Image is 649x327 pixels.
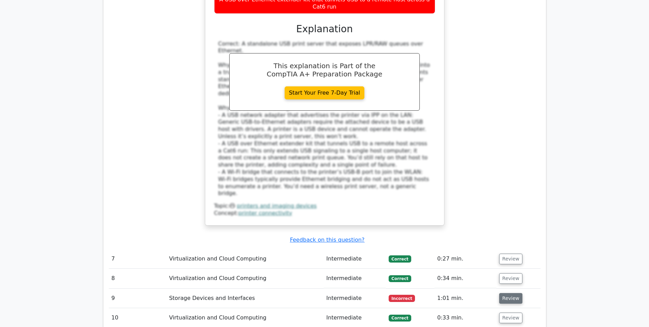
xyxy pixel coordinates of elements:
button: Review [499,293,522,304]
td: 8 [109,269,167,288]
td: 0:34 min. [434,269,496,288]
button: Review [499,313,522,323]
td: Intermediate [324,269,386,288]
button: Review [499,254,522,264]
h3: Explanation [218,23,431,35]
button: Review [499,273,522,284]
td: Virtualization and Cloud Computing [166,269,324,288]
td: Intermediate [324,289,386,308]
td: 9 [109,289,167,308]
td: Virtualization and Cloud Computing [166,249,324,269]
a: printers and imaging devices [237,203,316,209]
td: 0:27 min. [434,249,496,269]
div: Topic: [214,203,435,210]
td: Storage Devices and Interfaces [166,289,324,308]
td: 1:01 min. [434,289,496,308]
span: Correct [389,315,411,322]
a: Start Your Free 7-Day Trial [285,86,365,99]
td: 7 [109,249,167,269]
div: Concept: [214,210,435,217]
span: Correct [389,255,411,262]
span: Correct [389,275,411,282]
a: printer connectivity [238,210,292,216]
td: Intermediate [324,249,386,269]
div: Correct: A standalone USB print server that exposes LPR/RAW queues over Ethernet. Why: A dedicate... [218,40,431,197]
span: Incorrect [389,295,415,302]
a: Feedback on this question? [290,237,364,243]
